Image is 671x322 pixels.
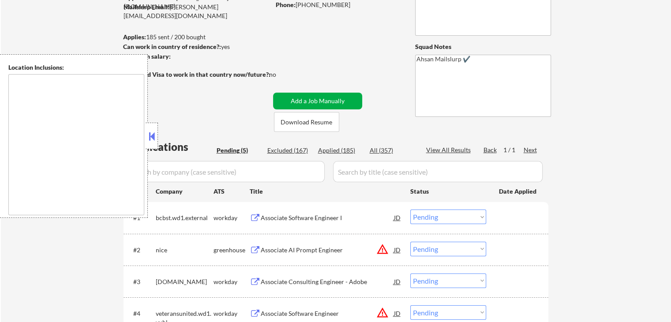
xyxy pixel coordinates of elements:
[214,187,250,196] div: ATS
[123,33,270,41] div: 185 sent / 200 bought
[123,33,146,41] strong: Applies:
[524,146,538,154] div: Next
[123,43,221,50] strong: Can work in country of residence?:
[156,213,214,222] div: bcbst.wd1.external
[214,277,250,286] div: workday
[318,146,362,155] div: Applied (185)
[276,1,296,8] strong: Phone:
[426,146,473,154] div: View All Results
[415,42,551,51] div: Squad Notes
[267,146,311,155] div: Excluded (167)
[261,213,394,222] div: Associate Software Engineer I
[124,71,270,78] strong: Will need Visa to work in that country now/future?:
[133,277,149,286] div: #3
[503,146,524,154] div: 1 / 1
[126,161,325,182] input: Search by company (case sensitive)
[214,246,250,255] div: greenhouse
[123,52,171,60] strong: Minimum salary:
[333,161,543,182] input: Search by title (case sensitive)
[217,146,261,155] div: Pending (5)
[269,70,294,79] div: no
[126,142,214,152] div: Applications
[124,3,169,11] strong: Mailslurp Email:
[376,307,389,319] button: warning_amber
[133,309,149,318] div: #4
[274,112,339,132] button: Download Resume
[123,42,267,51] div: yes
[370,146,414,155] div: All (357)
[410,183,486,199] div: Status
[214,309,250,318] div: workday
[261,277,394,286] div: Associate Consulting Engineer - Adobe
[261,246,394,255] div: Associate AI Prompt Engineer
[8,63,144,72] div: Location Inclusions:
[393,273,402,289] div: JD
[261,309,394,318] div: Associate Software Engineer
[133,246,149,255] div: #2
[393,242,402,258] div: JD
[214,213,250,222] div: workday
[276,0,401,9] div: [PHONE_NUMBER]
[156,187,214,196] div: Company
[393,305,402,321] div: JD
[393,210,402,225] div: JD
[156,277,214,286] div: [DOMAIN_NAME]
[250,187,402,196] div: Title
[273,93,362,109] button: Add a Job Manually
[156,246,214,255] div: nice
[124,3,270,20] div: [PERSON_NAME][EMAIL_ADDRESS][DOMAIN_NAME]
[376,243,389,255] button: warning_amber
[484,146,498,154] div: Back
[499,187,538,196] div: Date Applied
